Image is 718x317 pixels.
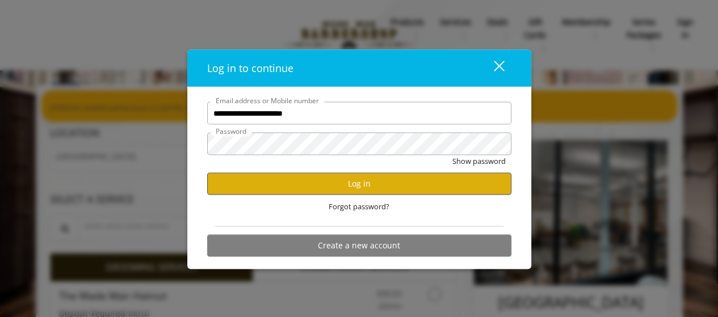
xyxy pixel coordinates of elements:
[473,56,511,79] button: close dialog
[207,133,511,155] input: Password
[210,126,252,137] label: Password
[210,95,325,106] label: Email address or Mobile number
[329,201,389,213] span: Forgot password?
[207,61,293,75] span: Log in to continue
[452,155,506,167] button: Show password
[207,172,511,195] button: Log in
[207,102,511,125] input: Email address or Mobile number
[207,234,511,256] button: Create a new account
[481,60,503,77] div: close dialog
